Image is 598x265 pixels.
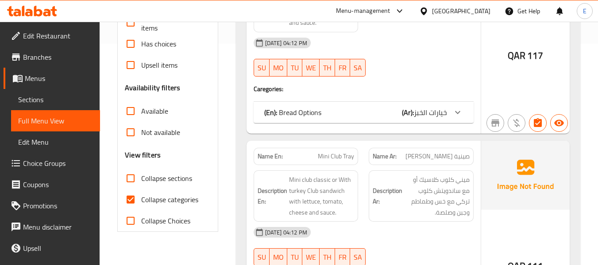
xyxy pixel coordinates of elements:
span: WE [306,61,316,74]
img: Ae5nvW7+0k+MAAAAAElFTkSuQmCC [481,141,570,210]
span: MO [273,61,284,74]
a: Sections [11,89,100,110]
span: Not available [141,127,180,138]
a: Choice Groups [4,153,100,174]
button: Purchased item [508,114,525,132]
strong: Name Ar: [373,152,397,161]
button: SU [254,59,270,77]
span: TH [323,251,332,264]
span: SA [354,251,362,264]
span: WE [306,251,316,264]
div: (En): Bread Options(Ar):خيارات الخبز [254,102,474,123]
span: [DATE] 04:12 PM [262,228,311,237]
span: Full Menu View [18,115,93,126]
span: MO [273,251,284,264]
span: Edit Menu [18,137,93,147]
button: Has choices [529,114,547,132]
span: TU [291,61,299,74]
span: Branch specific items [141,12,203,33]
span: 117 [527,47,543,64]
span: SA [354,61,362,74]
span: ميني كلوب كلاسيك أو مع ساندويتش كلوب تركي مع خس وطماطم وجبن وصلصة. [404,174,470,218]
span: Sections [18,94,93,105]
button: MO [270,59,287,77]
p: Bread Options [264,107,321,118]
button: TH [320,59,335,77]
span: صينية [PERSON_NAME] [405,152,470,161]
span: TU [291,251,299,264]
span: SU [258,251,266,264]
strong: Description En: [258,185,287,207]
a: Menu disclaimer [4,216,100,238]
strong: Description Ar: [373,185,402,207]
button: SA [350,59,366,77]
a: Promotions [4,195,100,216]
h4: Caregories: [254,84,474,93]
strong: Name En: [258,152,283,161]
span: Upsell [23,243,93,253]
span: Edit Restaurant [23,31,93,41]
div: Menu-management [336,6,390,16]
span: QAR [508,47,525,64]
a: Branches [4,46,100,68]
span: FR [339,251,347,264]
span: خيارات الخبز [414,106,447,119]
a: Coupons [4,174,100,195]
span: Menu disclaimer [23,222,93,232]
a: Edit Menu [11,131,100,153]
span: SU [258,61,266,74]
span: Collapse sections [141,173,192,184]
button: FR [335,59,350,77]
h3: Availability filters [125,83,180,93]
span: E [583,6,586,16]
h3: View filters [125,150,161,160]
span: Branches [23,52,93,62]
span: Collapse Choices [141,215,190,226]
span: [DATE] 04:12 PM [262,39,311,47]
a: Edit Restaurant [4,25,100,46]
b: (En): [264,106,277,119]
span: Mini Club Tray [318,152,354,161]
button: Not branch specific item [486,114,504,132]
a: Upsell [4,238,100,259]
span: Mini club classic or With turkey Club sandwich with lettuce, tomato, cheese and sauce. [289,174,355,218]
a: Full Menu View [11,110,100,131]
span: Choice Groups [23,158,93,169]
button: WE [302,59,320,77]
span: Upsell items [141,60,177,70]
button: Available [550,114,568,132]
b: (Ar): [402,106,414,119]
span: Coupons [23,179,93,190]
span: Available [141,106,168,116]
span: Collapse categories [141,194,198,205]
a: Menus [4,68,100,89]
span: Promotions [23,200,93,211]
span: Menus [25,73,93,84]
div: [GEOGRAPHIC_DATA] [432,6,490,16]
span: TH [323,61,332,74]
span: FR [339,61,347,74]
span: Has choices [141,38,176,49]
button: TU [287,59,302,77]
